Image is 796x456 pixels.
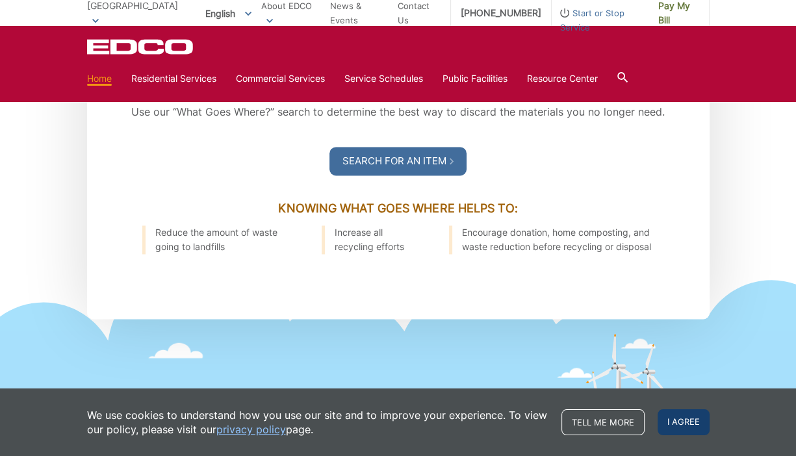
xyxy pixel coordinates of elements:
li: Reduce the amount of waste going to landfills [142,225,289,254]
a: Tell me more [561,409,645,435]
li: Encourage donation, home composting, and waste reduction before recycling or disposal [449,225,654,254]
a: Public Facilities [443,71,507,86]
p: Use our “What Goes Where?” search to determine the best way to discard the materials you no longe... [116,103,680,121]
a: Home [87,71,112,86]
span: English [196,3,261,24]
li: Increase all recycling efforts [322,225,417,254]
a: Search For an Item [329,147,467,175]
h3: Knowing What Goes Where Helps To: [116,201,680,216]
a: Commercial Services [236,71,325,86]
p: We use cookies to understand how you use our site and to improve your experience. To view our pol... [87,408,548,437]
a: EDCD logo. Return to the homepage. [87,39,195,55]
a: Residential Services [131,71,216,86]
a: Service Schedules [344,71,423,86]
span: I agree [658,409,710,435]
a: Resource Center [527,71,598,86]
a: privacy policy [216,422,286,437]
